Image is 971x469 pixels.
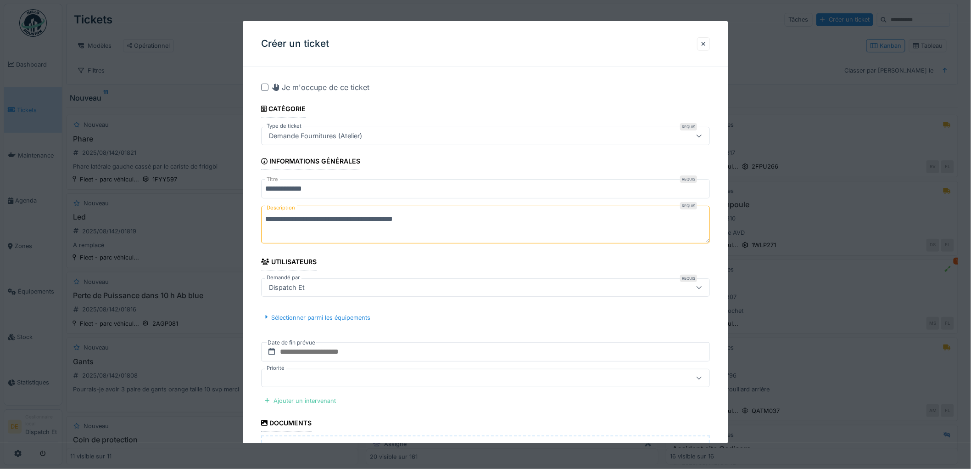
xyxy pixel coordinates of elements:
label: Titre [265,175,280,183]
label: Demandé par [265,273,301,281]
h3: Créer un ticket [261,38,329,50]
div: Documents [261,416,312,432]
div: Requis [680,202,697,209]
div: Ajouter un intervenant [261,395,340,407]
label: Date de fin prévue [267,338,316,348]
div: Catégorie [261,102,306,118]
div: Requis [680,274,697,282]
label: Priorité [265,364,286,372]
div: Sélectionner parmi les équipements [261,311,374,323]
div: Demande Fournitures (Atelier) [265,131,366,141]
label: Description [265,202,297,214]
div: Requis [680,123,697,130]
div: Je m'occupe de ce ticket [272,82,369,93]
label: Type de ticket [265,122,303,130]
div: Requis [680,175,697,183]
div: Informations générales [261,154,360,170]
div: Dispatch Et [265,282,308,292]
div: Utilisateurs [261,255,317,271]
